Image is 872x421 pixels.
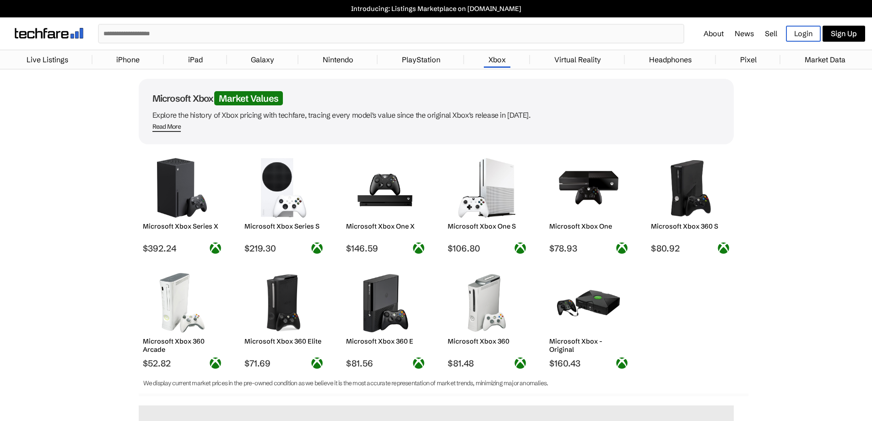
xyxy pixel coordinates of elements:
a: Microsoft Xbox 360 Microsoft Xbox 360 $81.48 xbox-logo [444,268,531,369]
img: Microsoft Xbox 360 E [353,273,417,333]
p: Explore the history of Xbox pricing with techfare, tracing every model's value since the original... [152,109,720,121]
img: xbox-logo [515,357,526,369]
h2: Microsoft Xbox - Original [549,337,628,354]
span: $81.56 [346,358,424,369]
h2: Microsoft Xbox Series X [143,222,221,230]
span: $160.43 [549,358,628,369]
span: $106.80 [448,243,526,254]
span: Market Values [214,91,283,105]
img: xbox-logo [515,242,526,254]
a: Galaxy [246,50,279,69]
a: News [735,29,754,38]
h1: Microsoft Xbox [152,93,720,104]
img: techfare logo [15,28,83,38]
p: We display current market prices in the pre-owned condition as we believe it is the most accurate... [143,378,715,389]
img: Microsoft Xbox One [556,158,621,218]
h2: Microsoft Xbox 360 S [651,222,729,230]
a: Sell [765,29,777,38]
img: Microsoft Xbox One X [353,158,417,218]
span: $81.48 [448,358,526,369]
span: $71.69 [244,358,323,369]
span: $52.82 [143,358,221,369]
h2: Microsoft Xbox One [549,222,628,230]
span: $80.92 [651,243,729,254]
img: xbox-logo [413,242,424,254]
img: Microsoft Xbox [556,273,621,333]
a: Live Listings [22,50,73,69]
h2: Microsoft Xbox One X [346,222,424,230]
a: Xbox [484,50,510,69]
h2: Microsoft Xbox 360 Elite [244,337,323,345]
h2: Microsoft Xbox 360 E [346,337,424,345]
div: Read More [152,123,181,131]
a: Microsoft Xbox Series S Microsoft Xbox Series S $219.30 xbox-logo [240,153,327,254]
a: About [704,29,724,38]
a: PlayStation [397,50,445,69]
img: Microsoft Xbox Series S [251,158,316,218]
img: xbox-logo [718,242,729,254]
a: Sign Up [823,26,865,42]
img: Microsoft Xbox 360 Elite [251,273,316,333]
img: xbox-logo [413,357,424,369]
a: Microsoft Xbox 360 S Microsoft Xbox 360 S $80.92 xbox-logo [647,153,734,254]
img: Microsoft Xbox Series X [150,158,214,218]
a: Microsoft Xbox Series X Microsoft Xbox Series X $392.24 xbox-logo [139,153,226,254]
a: Introducing: Listings Marketplace on [DOMAIN_NAME] [5,5,867,13]
a: Virtual Reality [550,50,606,69]
a: Microsoft Xbox 360 Elite Microsoft Xbox 360 Elite $71.69 xbox-logo [240,268,327,369]
a: Microsoft Xbox Microsoft Xbox - Original $160.43 xbox-logo [545,268,632,369]
a: Nintendo [318,50,358,69]
a: Microsoft Xbox One Microsoft Xbox One $78.93 xbox-logo [545,153,632,254]
a: Login [786,26,821,42]
a: iPad [184,50,207,69]
img: xbox-logo [210,242,221,254]
a: Microsoft Xbox 360 E Microsoft Xbox 360 E $81.56 xbox-logo [342,268,429,369]
a: Microsoft Xbox 360 Arcade Microsoft Xbox 360 Arcade $52.82 xbox-logo [139,268,226,369]
span: $146.59 [346,243,424,254]
img: xbox-logo [311,357,323,369]
span: $392.24 [143,243,221,254]
img: Microsoft Xbox One S [455,158,519,218]
h2: Microsoft Xbox One S [448,222,526,230]
span: $78.93 [549,243,628,254]
img: xbox-logo [616,242,628,254]
img: Microsoft Xbox 360 Arcade [150,273,214,333]
a: Pixel [736,50,761,69]
a: Microsoft Xbox One S Microsoft Xbox One S $106.80 xbox-logo [444,153,531,254]
h2: Microsoft Xbox 360 [448,337,526,345]
img: xbox-logo [210,357,221,369]
img: xbox-logo [311,242,323,254]
span: Read More [152,123,181,132]
h2: Microsoft Xbox 360 Arcade [143,337,221,354]
img: Microsoft Xbox 360 S [658,158,722,218]
a: Microsoft Xbox One X Microsoft Xbox One X $146.59 xbox-logo [342,153,429,254]
a: Market Data [800,50,850,69]
img: Microsoft Xbox 360 [455,273,519,333]
h2: Microsoft Xbox Series S [244,222,323,230]
a: Headphones [645,50,696,69]
span: $219.30 [244,243,323,254]
a: iPhone [112,50,144,69]
img: xbox-logo [616,357,628,369]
